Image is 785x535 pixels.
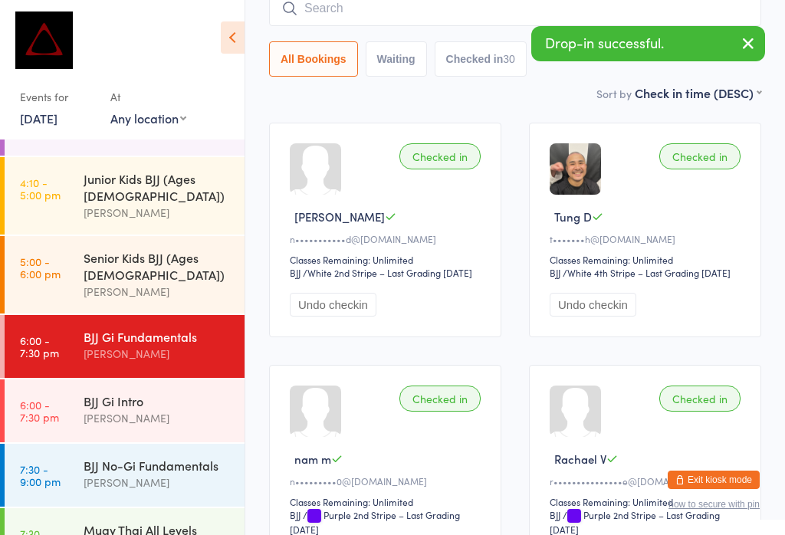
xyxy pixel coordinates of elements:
[635,84,761,101] div: Check in time (DESC)
[15,11,73,69] img: Dominance MMA Thomastown
[84,249,232,283] div: Senior Kids BJJ (Ages [DEMOGRAPHIC_DATA])
[290,253,485,266] div: Classes Remaining: Unlimited
[550,266,560,279] div: BJJ
[110,84,186,110] div: At
[20,334,59,359] time: 6:00 - 7:30 pm
[399,143,481,169] div: Checked in
[550,143,601,195] img: image1645093210.png
[550,508,560,521] div: BJJ
[550,232,745,245] div: t•••••••h@[DOMAIN_NAME]
[84,474,232,491] div: [PERSON_NAME]
[290,495,485,508] div: Classes Remaining: Unlimited
[20,110,57,126] a: [DATE]
[554,208,592,225] span: Tung D
[294,208,385,225] span: [PERSON_NAME]
[659,386,741,412] div: Checked in
[5,379,245,442] a: 6:00 -7:30 pmBJJ Gi Intro[PERSON_NAME]
[294,451,331,467] span: nam m
[5,236,245,313] a: 5:00 -6:00 pmSenior Kids BJJ (Ages [DEMOGRAPHIC_DATA])[PERSON_NAME]
[5,157,245,235] a: 4:10 -5:00 pmJunior Kids BJJ (Ages [DEMOGRAPHIC_DATA])[PERSON_NAME]
[550,253,745,266] div: Classes Remaining: Unlimited
[435,41,527,77] button: Checked in30
[668,499,760,510] button: how to secure with pin
[668,471,760,489] button: Exit kiosk mode
[503,53,515,65] div: 30
[110,110,186,126] div: Any location
[554,451,606,467] span: Rachael V
[290,508,301,521] div: BJJ
[84,409,232,427] div: [PERSON_NAME]
[84,170,232,204] div: Junior Kids BJJ (Ages [DEMOGRAPHIC_DATA])
[550,495,745,508] div: Classes Remaining: Unlimited
[84,345,232,363] div: [PERSON_NAME]
[84,204,232,222] div: [PERSON_NAME]
[84,283,232,300] div: [PERSON_NAME]
[290,266,301,279] div: BJJ
[290,474,485,487] div: n•••••••••0@[DOMAIN_NAME]
[84,328,232,345] div: BJJ Gi Fundamentals
[290,293,376,317] button: Undo checkin
[290,232,485,245] div: n•••••••••••d@[DOMAIN_NAME]
[20,84,95,110] div: Events for
[596,86,632,101] label: Sort by
[20,176,61,201] time: 4:10 - 5:00 pm
[550,474,745,487] div: r•••••••••••••••e@[DOMAIN_NAME]
[269,41,358,77] button: All Bookings
[84,392,232,409] div: BJJ Gi Intro
[20,463,61,487] time: 7:30 - 9:00 pm
[5,315,245,378] a: 6:00 -7:30 pmBJJ Gi Fundamentals[PERSON_NAME]
[366,41,427,77] button: Waiting
[303,266,472,279] span: / White 2nd Stripe – Last Grading [DATE]
[659,143,741,169] div: Checked in
[531,26,765,61] div: Drop-in successful.
[20,399,59,423] time: 6:00 - 7:30 pm
[399,386,481,412] div: Checked in
[550,293,636,317] button: Undo checkin
[20,255,61,280] time: 5:00 - 6:00 pm
[5,444,245,507] a: 7:30 -9:00 pmBJJ No-Gi Fundamentals[PERSON_NAME]
[84,457,232,474] div: BJJ No-Gi Fundamentals
[563,266,731,279] span: / White 4th Stripe – Last Grading [DATE]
